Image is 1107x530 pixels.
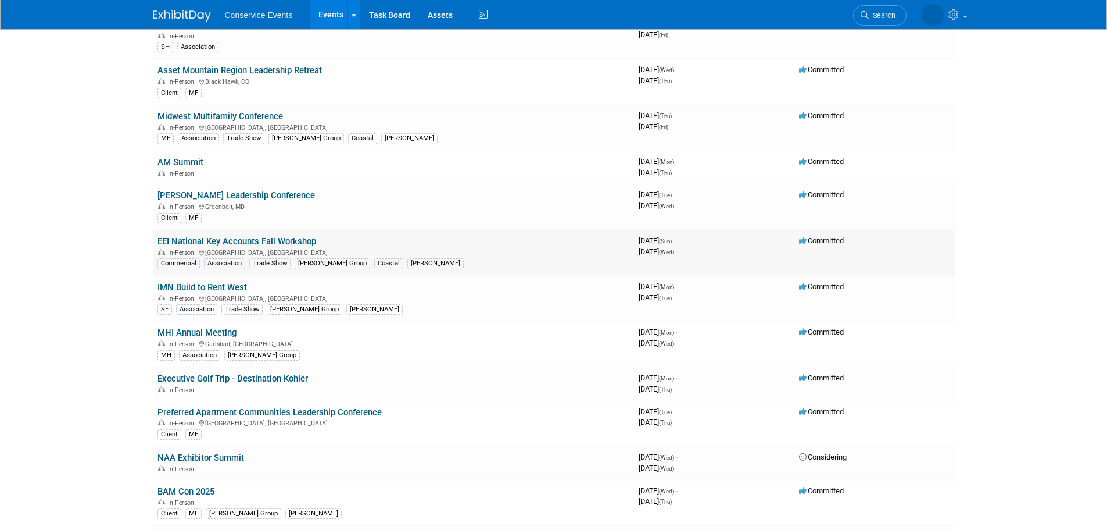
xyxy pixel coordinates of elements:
[158,33,165,38] img: In-Person Event
[799,453,847,461] span: Considering
[348,133,377,144] div: Coastal
[799,282,844,291] span: Committed
[673,407,675,416] span: -
[185,429,202,440] div: MF
[168,340,198,348] span: In-Person
[168,33,198,40] span: In-Person
[221,304,263,315] div: Trade Show
[639,385,672,393] span: [DATE]
[639,157,678,166] span: [DATE]
[673,190,675,199] span: -
[168,419,198,427] span: In-Person
[158,78,165,84] img: In-Person Event
[799,65,844,74] span: Committed
[639,497,672,506] span: [DATE]
[659,124,668,130] span: (Fri)
[158,170,165,176] img: In-Person Event
[639,111,675,120] span: [DATE]
[639,282,678,291] span: [DATE]
[799,111,844,120] span: Committed
[268,133,344,144] div: [PERSON_NAME] Group
[676,282,678,291] span: -
[922,4,944,26] img: Monica Barnson
[799,486,844,495] span: Committed
[158,499,165,505] img: In-Person Event
[659,386,672,393] span: (Thu)
[659,488,674,495] span: (Wed)
[157,339,629,348] div: Carlsbad, [GEOGRAPHIC_DATA]
[157,76,629,86] div: Black Hawk, CO
[178,133,219,144] div: Association
[799,407,844,416] span: Committed
[168,465,198,473] span: In-Person
[168,203,198,211] span: In-Person
[157,201,629,211] div: Greenbelt, MD
[659,295,672,301] span: (Tue)
[157,122,629,131] div: [GEOGRAPHIC_DATA], [GEOGRAPHIC_DATA]
[639,464,674,472] span: [DATE]
[676,453,678,461] span: -
[157,247,629,257] div: [GEOGRAPHIC_DATA], [GEOGRAPHIC_DATA]
[157,258,200,269] div: Commercial
[639,201,674,210] span: [DATE]
[157,157,203,168] a: AM Summit
[676,486,678,495] span: -
[168,124,198,131] span: In-Person
[168,295,198,303] span: In-Person
[659,419,672,426] span: (Thu)
[157,42,173,52] div: SH
[157,328,237,338] a: MHI Annual Meeting
[676,157,678,166] span: -
[168,170,198,177] span: In-Person
[659,67,674,73] span: (Wed)
[639,328,678,336] span: [DATE]
[639,374,678,382] span: [DATE]
[157,304,172,315] div: SF
[179,350,220,361] div: Association
[346,304,403,315] div: [PERSON_NAME]
[799,190,844,199] span: Committed
[204,258,245,269] div: Association
[157,508,181,519] div: Client
[267,304,342,315] div: [PERSON_NAME] Group
[659,113,672,119] span: (Thu)
[639,30,668,39] span: [DATE]
[157,213,181,223] div: Client
[799,157,844,166] span: Committed
[185,213,202,223] div: MF
[295,258,370,269] div: [PERSON_NAME] Group
[157,429,181,440] div: Client
[225,10,293,20] span: Conservice Events
[659,409,672,415] span: (Tue)
[158,386,165,392] img: In-Person Event
[168,78,198,86] span: In-Person
[374,258,403,269] div: Coastal
[157,111,283,122] a: Midwest Multifamily Conference
[659,170,672,176] span: (Thu)
[673,111,675,120] span: -
[206,508,281,519] div: [PERSON_NAME] Group
[659,203,674,209] span: (Wed)
[158,249,165,255] img: In-Person Event
[676,374,678,382] span: -
[639,293,672,302] span: [DATE]
[659,159,674,165] span: (Mon)
[158,465,165,471] img: In-Person Event
[639,65,678,74] span: [DATE]
[168,386,198,394] span: In-Person
[153,10,211,22] img: ExhibitDay
[157,293,629,303] div: [GEOGRAPHIC_DATA], [GEOGRAPHIC_DATA]
[676,65,678,74] span: -
[799,328,844,336] span: Committed
[185,88,202,98] div: MF
[639,339,674,347] span: [DATE]
[224,350,300,361] div: [PERSON_NAME] Group
[639,247,674,256] span: [DATE]
[659,238,672,244] span: (Sun)
[157,453,244,463] a: NAA Exhibitor Summit
[157,20,379,30] a: Interface Student Housing Business Operations Exchange
[407,258,464,269] div: [PERSON_NAME]
[157,282,247,293] a: IMN Build to Rent West
[249,258,291,269] div: Trade Show
[639,190,675,199] span: [DATE]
